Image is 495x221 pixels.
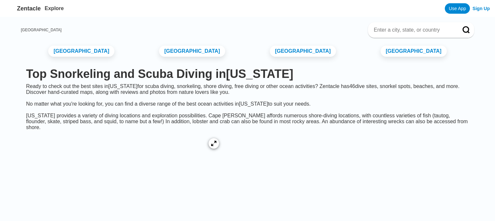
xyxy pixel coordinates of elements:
a: [GEOGRAPHIC_DATA] [159,46,225,57]
input: Enter a city, state, or country [373,27,453,33]
div: [US_STATE] provides a variety of diving locations and exploration possibilities. Cape [PERSON_NAM... [21,113,474,130]
a: [GEOGRAPHIC_DATA] [48,46,114,57]
img: Zentacle logo [5,3,16,14]
a: Zentacle logoZentacle [5,3,41,14]
a: [GEOGRAPHIC_DATA] [270,46,336,57]
h1: Top Snorkeling and Scuba Diving in [US_STATE] [26,67,469,81]
a: [GEOGRAPHIC_DATA] [381,46,447,57]
a: Sign Up [473,6,490,11]
a: Explore [45,6,64,11]
div: Ready to check out the best sites in [US_STATE] for scuba diving, snorkeling, shore diving, free ... [21,83,474,113]
a: Use App [445,3,470,14]
span: Zentacle [17,5,41,12]
a: [GEOGRAPHIC_DATA] [21,28,62,32]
